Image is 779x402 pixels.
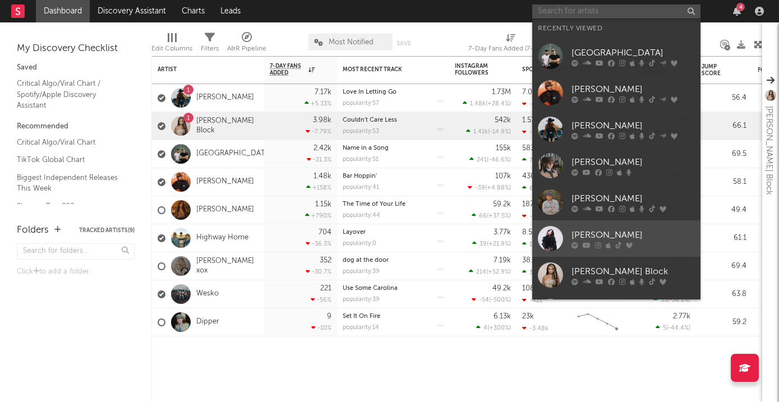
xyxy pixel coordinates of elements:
span: +21.9 % [488,241,509,247]
a: [PERSON_NAME] Block [196,117,259,136]
div: 1.15k [315,201,331,208]
div: [PERSON_NAME] [571,82,695,96]
div: -421 [522,297,542,304]
div: Instagram Followers [455,63,494,76]
span: -39 [475,185,485,191]
div: Edit Columns [151,28,192,61]
a: Name in a Song [343,145,389,151]
div: 56.4 [702,91,746,105]
div: -34.9k [522,128,548,136]
div: Most Recent Track [343,66,427,73]
div: 59.2k [493,201,511,208]
div: Filters [201,42,219,56]
div: ( ) [656,324,690,331]
div: Recently Viewed [538,22,695,35]
div: 187k [522,201,538,208]
div: 49.4 [702,204,746,217]
div: 7.19k [494,257,511,264]
span: +37.5 % [488,213,509,219]
span: -500 % [491,297,509,303]
div: 1.73M [492,89,511,96]
div: Bar Hoppin' [343,173,444,179]
div: -7.79 % [306,128,331,135]
div: 430k [522,173,539,180]
a: Shazam Top 200 [17,200,123,212]
div: 108k [522,285,538,292]
div: A&R Pipeline [227,28,266,61]
a: [PERSON_NAME] [196,177,254,187]
a: Bar Hoppin' [343,173,377,179]
div: A&R Pipeline [227,42,266,56]
div: 3.94k [522,269,546,276]
div: +158 % [306,184,331,191]
div: ( ) [476,324,511,331]
div: Name in a Song [343,145,444,151]
div: Recommended [17,120,135,133]
div: popularity: 53 [343,128,379,135]
div: -1.9k [522,212,544,220]
div: My Discovery Checklist [17,42,135,56]
div: ( ) [469,268,511,275]
span: -44.4 % [668,325,689,331]
div: ( ) [472,212,511,219]
button: Save [397,40,411,47]
span: +28.4 % [487,101,509,107]
a: [GEOGRAPHIC_DATA] [196,149,272,159]
div: [PERSON_NAME] [571,228,695,242]
div: 583k [522,145,538,152]
div: 542k [495,117,511,124]
a: Critical Algo/Viral Chart / Spotify/Apple Discovery Assistant [17,77,123,112]
div: 2.42k [314,145,331,152]
a: [GEOGRAPHIC_DATA] [532,38,700,75]
a: Love In Letting Go [343,89,397,95]
div: ( ) [472,296,511,303]
div: ( ) [466,128,511,135]
div: -10 % [311,324,331,331]
span: -38.2 % [669,297,689,303]
div: 8.59k [522,229,541,236]
div: -36.3 % [306,240,331,247]
a: Layover [343,229,366,235]
div: popularity: 57 [343,100,379,107]
div: 66.1 [702,119,746,133]
div: [GEOGRAPHIC_DATA] [571,46,695,59]
div: ( ) [653,296,690,303]
a: Wesko [532,293,700,330]
a: Set It On Fire [343,313,380,320]
a: Dipper [196,317,219,327]
div: 6.13k [494,313,511,320]
svg: Chart title [573,308,623,336]
div: 7-Day Fans Added (7-Day Fans Added) [468,42,552,56]
div: 7.4k [522,156,542,164]
a: Use Some Carolina [343,285,398,292]
div: -21.3 % [307,156,331,163]
div: 59.2 [702,316,746,329]
span: +4.88 % [487,185,509,191]
a: [PERSON_NAME] [532,75,700,111]
div: 352 [320,257,331,264]
div: Layover [343,229,444,235]
span: -46.6 % [488,157,509,163]
div: 3.77k [494,229,511,236]
div: 69.4 [702,260,746,273]
span: 1.41k [473,129,488,135]
span: 214 [476,269,486,275]
span: Most Notified [329,39,374,46]
a: Highway Home [196,233,248,243]
div: dog at the door [343,257,444,264]
div: 4 [736,3,745,11]
div: [PERSON_NAME] [571,155,695,169]
div: Folders [17,224,49,237]
span: +300 % [489,325,509,331]
div: ( ) [463,100,511,107]
div: -44.4k [522,100,549,108]
div: popularity: 44 [343,212,380,219]
span: -54 [479,297,489,303]
div: [PERSON_NAME] [571,192,695,205]
div: Set It On Fire [343,313,444,320]
div: 1.48k [522,241,545,248]
div: Spotify Monthly Listeners [522,66,606,73]
div: Click to add a folder. [17,265,135,279]
div: [PERSON_NAME] Block [571,265,695,278]
div: -56 % [311,296,331,303]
